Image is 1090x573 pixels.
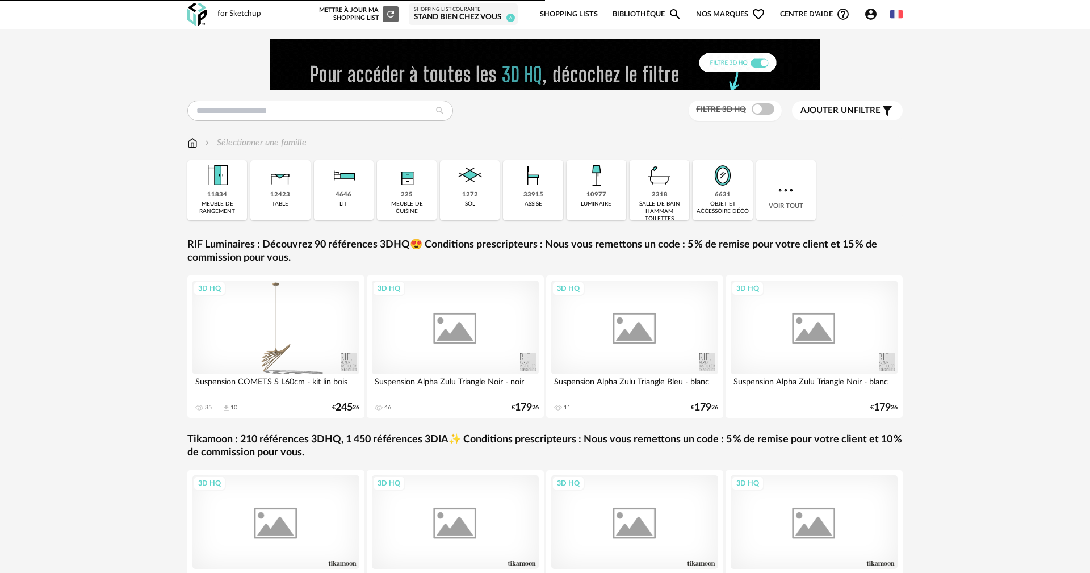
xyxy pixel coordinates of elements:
[694,404,711,412] span: 179
[270,191,290,199] div: 12423
[870,404,898,412] div: € 26
[546,275,723,418] a: 3D HQ Suspension Alpha Zulu Triangle Bleu - blanc 11 €17926
[187,3,207,26] img: OXP
[552,281,585,296] div: 3D HQ
[205,404,212,412] div: 35
[455,160,485,191] img: Sol.png
[726,275,903,418] a: 3D HQ Suspension Alpha Zulu Triangle Noir - blanc €17926
[336,404,353,412] span: 245
[193,476,226,491] div: 3D HQ
[613,1,682,28] a: BibliothèqueMagnify icon
[518,160,548,191] img: Assise.png
[187,275,364,418] a: 3D HQ Suspension COMETS S L60cm - kit lin bois 35 Download icon 10 €24526
[392,160,422,191] img: Rangement.png
[836,7,850,21] span: Help Circle Outline icon
[265,160,296,191] img: Table.png
[187,433,903,460] a: Tikamoon : 210 références 3DHQ, 1 450 références 3DIA✨ Conditions prescripteurs : Nous vous remet...
[317,6,399,22] div: Mettre à jour ma Shopping List
[792,101,903,120] button: Ajouter unfiltre Filter icon
[515,404,532,412] span: 179
[523,191,543,199] div: 33915
[752,7,765,21] span: Heart Outline icon
[222,404,230,412] span: Download icon
[339,200,347,208] div: lit
[540,1,598,28] a: Shopping Lists
[874,404,891,412] span: 179
[187,136,198,149] img: svg+xml;base64,PHN2ZyB3aWR0aD0iMTYiIGhlaWdodD0iMTciIHZpZXdCb3g9IjAgMCAxNiAxNyIgZmlsbD0ibm9uZSIgeG...
[332,404,359,412] div: € 26
[414,6,513,23] a: Shopping List courante stand bien chez vous 6
[731,281,764,296] div: 3D HQ
[668,7,682,21] span: Magnify icon
[465,200,475,208] div: sol
[401,191,413,199] div: 225
[336,191,351,199] div: 4646
[715,191,731,199] div: 6631
[633,200,686,223] div: salle de bain hammam toilettes
[551,374,718,397] div: Suspension Alpha Zulu Triangle Bleu - blanc
[800,105,881,116] span: filtre
[652,191,668,199] div: 2318
[707,160,738,191] img: Miroir.png
[564,404,571,412] div: 11
[881,104,894,118] span: Filter icon
[890,8,903,20] img: fr
[191,200,244,215] div: meuble de rangement
[367,275,544,418] a: 3D HQ Suspension Alpha Zulu Triangle Noir - noir 46 €17926
[506,14,515,22] span: 6
[372,476,405,491] div: 3D HQ
[414,12,513,23] div: stand bien chez vous
[384,404,391,412] div: 46
[414,6,513,13] div: Shopping List courante
[696,106,746,114] span: Filtre 3D HQ
[756,160,816,220] div: Voir tout
[187,239,903,265] a: RIF Luminaires : Découvrez 90 références 3DHQ😍 Conditions prescripteurs : Nous vous remettons un ...
[581,200,611,208] div: luminaire
[202,160,233,191] img: Meuble%20de%20rangement.png
[525,200,542,208] div: assise
[372,374,539,397] div: Suspension Alpha Zulu Triangle Noir - noir
[380,200,433,215] div: meuble de cuisine
[696,200,749,215] div: objet et accessoire déco
[586,191,606,199] div: 10977
[192,374,359,397] div: Suspension COMETS S L60cm - kit lin bois
[270,39,820,90] img: FILTRE%20HQ%20NEW_V1%20(4).gif
[800,106,854,115] span: Ajouter un
[385,11,396,17] span: Refresh icon
[780,7,850,21] span: Centre d'aideHelp Circle Outline icon
[217,9,261,19] div: for Sketchup
[731,374,898,397] div: Suspension Alpha Zulu Triangle Noir - blanc
[328,160,359,191] img: Literie.png
[864,7,878,21] span: Account Circle icon
[581,160,611,191] img: Luminaire.png
[775,180,796,200] img: more.7b13dc1.svg
[552,476,585,491] div: 3D HQ
[203,136,212,149] img: svg+xml;base64,PHN2ZyB3aWR0aD0iMTYiIGhlaWdodD0iMTYiIHZpZXdCb3g9IjAgMCAxNiAxNiIgZmlsbD0ibm9uZSIgeG...
[691,404,718,412] div: € 26
[864,7,883,21] span: Account Circle icon
[731,476,764,491] div: 3D HQ
[230,404,237,412] div: 10
[372,281,405,296] div: 3D HQ
[462,191,478,199] div: 1272
[696,1,765,28] span: Nos marques
[512,404,539,412] div: € 26
[644,160,675,191] img: Salle%20de%20bain.png
[207,191,227,199] div: 11834
[193,281,226,296] div: 3D HQ
[272,200,288,208] div: table
[203,136,307,149] div: Sélectionner une famille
